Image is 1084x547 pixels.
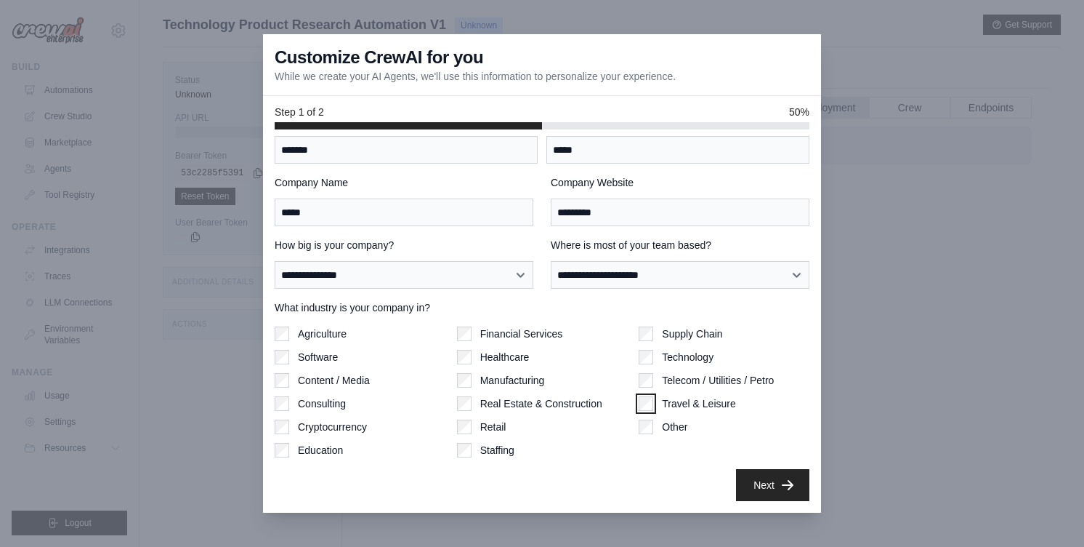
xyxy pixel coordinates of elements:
label: Telecom / Utilities / Petro [662,373,774,388]
label: Company Website [551,175,809,190]
label: Cryptocurrency [298,420,367,434]
button: Next [736,469,809,501]
span: 50% [789,105,809,119]
p: While we create your AI Agents, we'll use this information to personalize your experience. [275,69,676,84]
label: Consulting [298,396,346,411]
label: Real Estate & Construction [480,396,602,411]
label: Staffing [480,443,514,458]
label: Software [298,350,338,364]
label: Retail [480,420,506,434]
label: Healthcare [480,350,530,364]
h3: Customize CrewAI for you [275,46,483,69]
label: Agriculture [298,327,347,341]
label: How big is your company? [275,238,533,252]
label: Supply Chain [662,327,722,341]
label: Travel & Leisure [662,396,735,411]
label: Technology [662,350,713,364]
label: What industry is your company in? [275,300,809,315]
span: Step 1 of 2 [275,105,324,119]
label: Manufacturing [480,373,545,388]
label: Where is most of your team based? [551,238,809,252]
label: Content / Media [298,373,370,388]
iframe: Chat Widget [1011,477,1084,547]
label: Education [298,443,343,458]
label: Other [662,420,687,434]
label: Financial Services [480,327,563,341]
label: Company Name [275,175,533,190]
